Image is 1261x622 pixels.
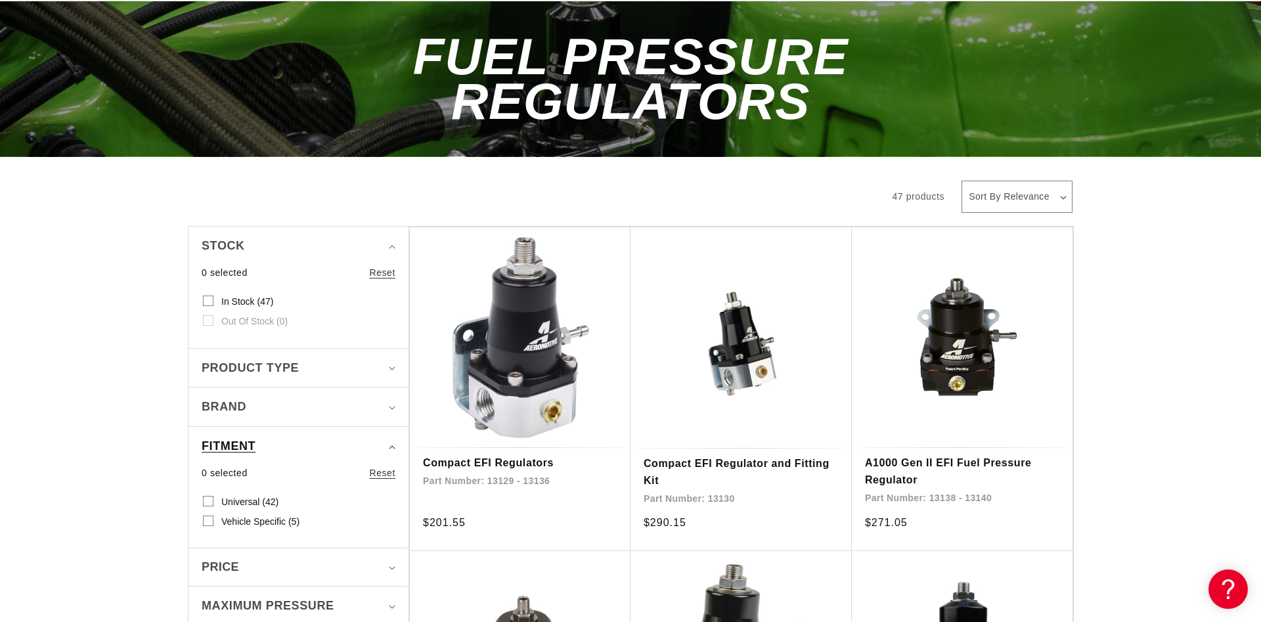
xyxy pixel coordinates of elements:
[413,28,848,130] span: Fuel Pressure Regulators
[202,236,245,255] span: Stock
[865,455,1059,488] a: A1000 Gen II EFI Fuel Pressure Regulator
[644,455,839,489] a: Compact EFI Regulator and Fitting Kit
[202,397,246,416] span: Brand
[423,455,617,472] a: Compact EFI Regulators
[221,296,273,307] span: In stock (47)
[202,596,334,615] span: Maximum Pressure
[202,466,248,480] span: 0 selected
[221,315,288,327] span: Out of stock (0)
[221,496,278,508] span: Universal (42)
[202,227,395,265] summary: Stock (0 selected)
[221,516,299,527] span: Vehicle Specific (5)
[202,388,395,426] summary: Brand (0 selected)
[202,558,239,576] span: Price
[369,265,395,280] a: Reset
[202,548,395,586] summary: Price
[202,349,395,388] summary: Product type (0 selected)
[202,359,299,378] span: Product type
[892,191,944,202] span: 47 products
[202,437,255,456] span: Fitment
[202,427,395,466] summary: Fitment (0 selected)
[202,265,248,280] span: 0 selected
[369,466,395,480] a: Reset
